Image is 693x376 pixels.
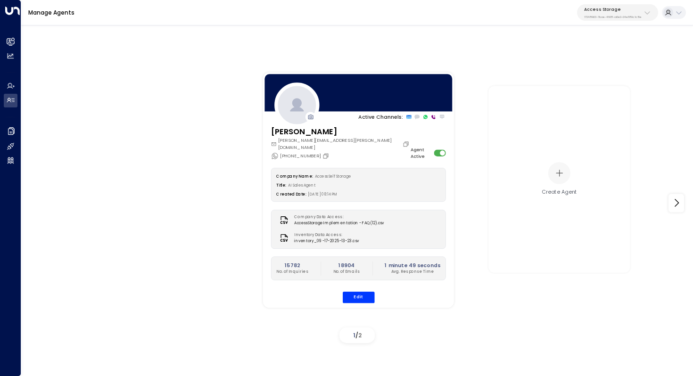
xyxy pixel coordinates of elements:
h2: 15782 [276,262,308,269]
label: Agent Active [411,146,431,159]
button: Edit [342,291,374,303]
div: [PERSON_NAME][EMAIL_ADDRESS][PERSON_NAME][DOMAIN_NAME] [271,137,411,150]
label: Company Data Access: [294,214,380,220]
h3: [PERSON_NAME] [271,126,411,137]
label: Created Date: [276,191,306,196]
button: Copy [402,140,411,147]
div: [PHONE_NUMBER] [271,152,330,160]
span: 2 [358,331,362,339]
div: / [339,327,375,343]
label: Inventory Data Access: [294,232,355,238]
p: 17248963-7bae-4f68-a6e0-04e589c1c15e [584,15,642,19]
span: 1 [353,331,355,339]
span: Access Storage Implementation - FAQ (12).csv [294,220,384,226]
p: Access Storage [584,7,642,12]
h2: 1 minute 49 seconds [385,262,440,269]
span: AI Sales Agent [288,182,316,188]
button: Access Storage17248963-7bae-4f68-a6e0-04e589c1c15e [577,4,658,21]
span: inventory_09-17-2025-13-23.csv [294,238,359,244]
a: Manage Agents [28,8,74,16]
p: No. of Inquiries [276,269,308,275]
p: Active Channels: [358,113,403,121]
div: Create Agent [542,188,577,196]
label: Company Name: [276,173,313,179]
h2: 18904 [333,262,360,269]
button: Copy [322,152,331,159]
span: Access Self Storage [314,173,351,179]
label: Title: [276,182,286,188]
p: Avg. Response Time [385,269,440,275]
span: [DATE] 08:14 PM [308,191,338,196]
p: No. of Emails [333,269,360,275]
